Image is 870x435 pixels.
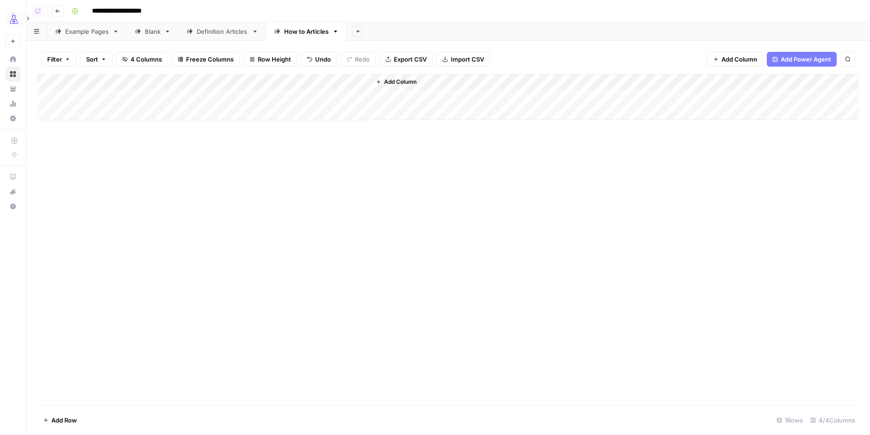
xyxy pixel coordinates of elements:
span: 4 Columns [130,55,162,64]
button: Add Column [707,52,763,67]
span: Export CSV [394,55,427,64]
img: AirOps Growth Logo [6,11,22,27]
span: Sort [86,55,98,64]
button: Undo [301,52,337,67]
button: Add Power Agent [767,52,837,67]
a: Settings [6,111,20,126]
a: Example Pages [47,22,127,41]
button: Row Height [243,52,297,67]
div: How to Articles [284,27,329,36]
div: 4/4 Columns [807,413,859,428]
button: 4 Columns [116,52,168,67]
div: Definition Articles [197,27,248,36]
span: Import CSV [451,55,484,64]
a: Blank [127,22,179,41]
button: Sort [80,52,112,67]
div: Example Pages [65,27,109,36]
button: What's new? [6,184,20,199]
a: Your Data [6,81,20,96]
a: Home [6,52,20,67]
a: Browse [6,67,20,81]
button: Add Row [37,413,82,428]
div: What's new? [6,185,20,199]
a: How to Articles [266,22,347,41]
span: Freeze Columns [186,55,234,64]
button: Import CSV [436,52,490,67]
button: Export CSV [379,52,433,67]
span: Filter [47,55,62,64]
span: Add Column [721,55,757,64]
button: Filter [41,52,76,67]
a: Usage [6,96,20,111]
span: Add Column [384,78,416,86]
button: Redo [341,52,376,67]
a: AirOps Academy [6,169,20,184]
span: Redo [355,55,370,64]
button: Help + Support [6,199,20,214]
div: 1 Rows [773,413,807,428]
a: Definition Articles [179,22,266,41]
button: Freeze Columns [172,52,240,67]
span: Add Power Agent [781,55,831,64]
button: Workspace: AirOps Growth [6,7,20,31]
div: Blank [145,27,161,36]
span: Undo [315,55,331,64]
button: Add Column [372,76,420,88]
span: Add Row [51,416,77,425]
span: Row Height [258,55,291,64]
